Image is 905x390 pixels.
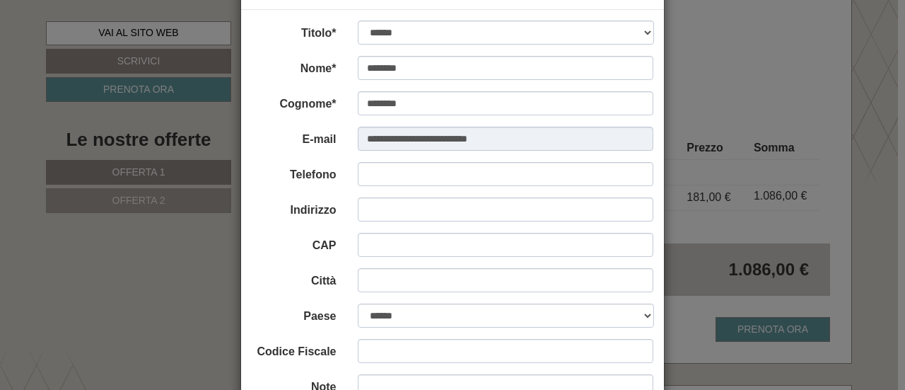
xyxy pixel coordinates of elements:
label: Paese [241,304,347,325]
label: E-mail [241,127,347,148]
label: CAP [241,233,347,254]
label: Codice Fiscale [241,339,347,360]
label: Città [241,268,347,289]
label: Titolo* [241,21,347,42]
label: Nome* [241,56,347,77]
label: Indirizzo [241,197,347,219]
label: Telefono [241,162,347,183]
label: Cognome* [241,91,347,113]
